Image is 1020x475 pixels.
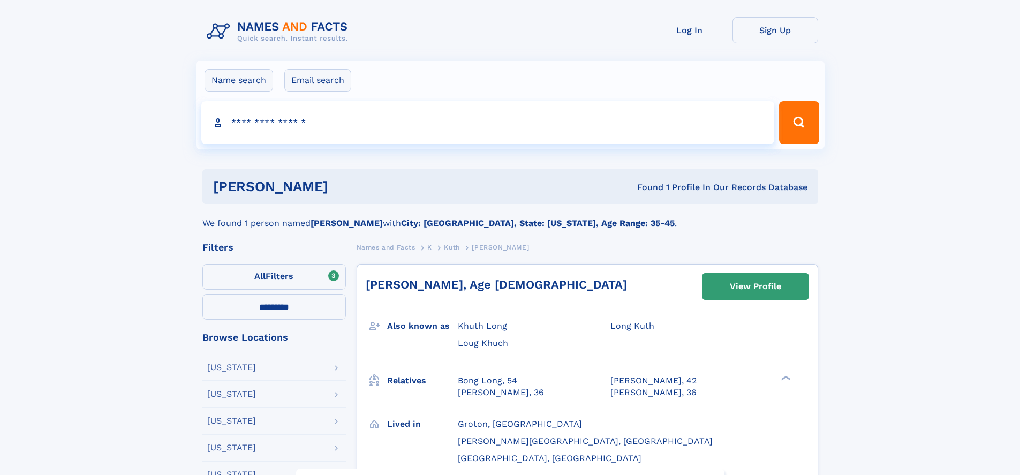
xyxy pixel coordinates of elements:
a: Names and Facts [357,240,415,254]
b: [PERSON_NAME] [311,218,383,228]
div: [US_STATE] [207,390,256,398]
div: We found 1 person named with . [202,204,818,230]
h3: Lived in [387,415,458,433]
span: [GEOGRAPHIC_DATA], [GEOGRAPHIC_DATA] [458,453,641,463]
div: View Profile [730,274,781,299]
div: Found 1 Profile In Our Records Database [482,182,807,193]
span: Khuth Long [458,321,507,331]
div: [US_STATE] [207,363,256,372]
h3: Relatives [387,372,458,390]
span: [PERSON_NAME][GEOGRAPHIC_DATA], [GEOGRAPHIC_DATA] [458,436,713,446]
div: Browse Locations [202,333,346,342]
h1: [PERSON_NAME] [213,180,483,193]
span: Loug Khuch [458,338,508,348]
span: All [254,271,266,281]
a: [PERSON_NAME], 42 [610,375,697,387]
div: ❯ [779,374,791,381]
span: Groton, [GEOGRAPHIC_DATA] [458,419,582,429]
label: Name search [205,69,273,92]
a: [PERSON_NAME], 36 [610,387,697,398]
b: City: [GEOGRAPHIC_DATA], State: [US_STATE], Age Range: 35-45 [401,218,675,228]
h3: Also known as [387,317,458,335]
a: Log In [647,17,732,43]
a: K [427,240,432,254]
img: Logo Names and Facts [202,17,357,46]
a: [PERSON_NAME], 36 [458,387,544,398]
span: K [427,244,432,251]
a: [PERSON_NAME], Age [DEMOGRAPHIC_DATA] [366,278,627,291]
span: Long Kuth [610,321,654,331]
label: Email search [284,69,351,92]
input: search input [201,101,775,144]
a: Kuth [444,240,459,254]
a: Sign Up [732,17,818,43]
span: Kuth [444,244,459,251]
div: [US_STATE] [207,443,256,452]
div: [US_STATE] [207,417,256,425]
a: Bong Long, 54 [458,375,517,387]
a: View Profile [702,274,809,299]
label: Filters [202,264,346,290]
button: Search Button [779,101,819,144]
span: [PERSON_NAME] [472,244,529,251]
div: Filters [202,243,346,252]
